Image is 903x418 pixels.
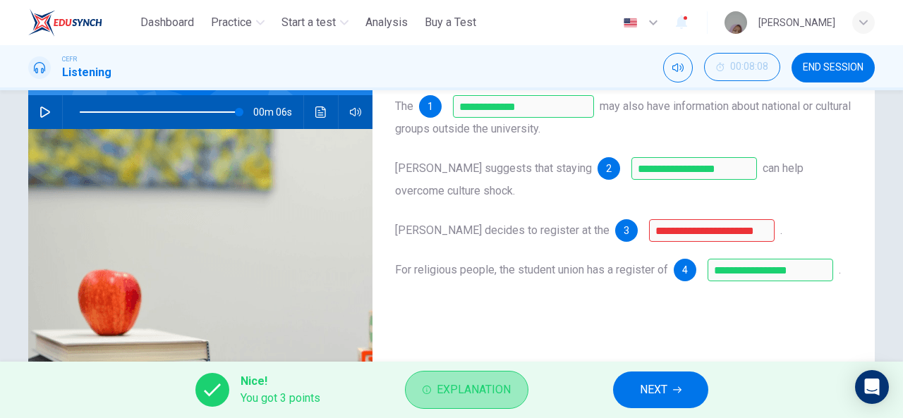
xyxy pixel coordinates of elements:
span: . [839,263,841,276]
button: Practice [205,10,270,35]
button: 00:08:08 [704,53,780,81]
button: Analysis [360,10,413,35]
button: Explanation [405,371,528,409]
span: CEFR [62,54,77,64]
div: Open Intercom Messenger [855,370,889,404]
button: NEXT [613,371,708,408]
span: Nice! [241,373,320,390]
span: [PERSON_NAME] decides to register at the [395,223,610,237]
span: 00:08:08 [730,61,768,73]
a: ELTC logo [28,8,135,37]
span: You got 3 points [241,390,320,407]
span: The [395,99,413,113]
span: 3 [624,226,629,235]
span: NEXT [640,380,667,400]
input: student union [453,95,594,118]
button: Dashboard [135,10,200,35]
button: END SESSION [792,53,875,82]
img: en [622,18,639,28]
div: [PERSON_NAME] [758,14,835,31]
div: Hide [704,53,780,82]
span: END SESSION [803,62,863,73]
span: may also have information about national or cultural groups outside the university. [395,99,851,135]
span: For religious people, the student union has a register of [395,263,668,276]
span: Buy a Test [425,14,476,31]
img: Profile picture [725,11,747,34]
input: healthy and active; healthy active; [631,157,757,180]
button: Buy a Test [419,10,482,35]
button: Click to see the audio transcription [310,95,332,129]
span: [PERSON_NAME] suggests that staying [395,161,592,175]
h1: Listening [62,64,111,81]
span: 2 [606,164,612,173]
span: 4 [682,265,688,275]
span: Practice [211,14,252,31]
img: ELTC logo [28,8,102,37]
span: Analysis [365,14,408,31]
span: Explanation [437,380,511,400]
span: 00m 06s [253,95,303,129]
button: Start a test [276,10,354,35]
input: places of worship [708,259,833,281]
span: Dashboard [140,14,194,31]
div: Mute [663,53,693,82]
input: sports centre; university sports centre; sports center; university sports center [649,219,775,242]
span: . [780,223,782,237]
span: Start a test [281,14,336,31]
span: 1 [428,102,433,111]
